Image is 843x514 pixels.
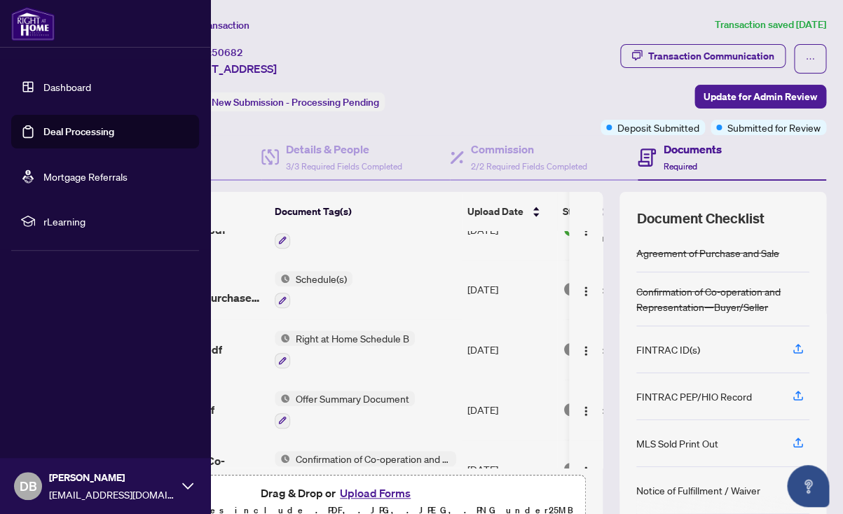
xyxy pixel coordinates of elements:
[43,214,189,229] span: rLearning
[290,391,415,406] span: Offer Summary Document
[648,45,774,67] div: Transaction Communication
[290,451,456,466] span: Confirmation of Co-operation and Representation—Buyer/Seller
[663,161,697,172] span: Required
[43,81,91,93] a: Dashboard
[275,271,352,309] button: Status IconSchedule(s)
[563,204,591,219] span: Status
[11,7,55,41] img: logo
[212,96,379,109] span: New Submission - Processing Pending
[694,85,826,109] button: Update for Admin Review
[43,125,114,138] a: Deal Processing
[275,451,290,466] img: Status Icon
[636,389,752,404] div: FINTRAC PEP/HIO Record
[663,141,721,158] h4: Documents
[575,398,597,421] button: Logo
[49,487,175,502] span: [EMAIL_ADDRESS][DOMAIN_NAME]
[290,331,415,346] span: Right at Home Schedule B
[575,458,597,480] button: Logo
[174,92,385,111] div: Status:
[275,391,415,429] button: Status IconOffer Summary Document
[275,271,290,286] img: Status Icon
[575,278,597,300] button: Logo
[636,245,779,261] div: Agreement of Purchase and Sale
[49,470,175,485] span: [PERSON_NAME]
[462,260,557,320] td: [DATE]
[580,405,591,417] img: Logo
[580,466,591,477] img: Logo
[805,54,815,64] span: ellipsis
[174,60,277,77] span: [STREET_ADDRESS]
[471,141,587,158] h4: Commission
[580,345,591,356] img: Logo
[275,331,290,346] img: Status Icon
[269,192,462,231] th: Document Tag(s)
[787,465,829,507] button: Open asap
[563,402,578,417] img: Document Status
[20,476,37,496] span: DB
[580,286,591,297] img: Logo
[557,192,676,231] th: Status
[212,46,243,59] span: 50682
[636,284,809,314] div: Confirmation of Co-operation and Representation—Buyer/Seller
[575,338,597,361] button: Logo
[275,391,290,406] img: Status Icon
[462,192,557,231] th: Upload Date
[43,170,128,183] a: Mortgage Referrals
[290,271,352,286] span: Schedule(s)
[174,19,249,32] span: View Transaction
[580,225,591,237] img: Logo
[636,209,764,228] span: Document Checklist
[336,484,415,502] button: Upload Forms
[617,120,699,135] span: Deposit Submitted
[467,204,523,219] span: Upload Date
[261,484,415,502] span: Drag & Drop or
[620,44,786,68] button: Transaction Communication
[286,161,402,172] span: 3/3 Required Fields Completed
[462,319,557,380] td: [DATE]
[286,141,402,158] h4: Details & People
[636,436,718,451] div: MLS Sold Print Out
[462,440,557,500] td: [DATE]
[727,120,821,135] span: Submitted for Review
[275,451,456,489] button: Status IconConfirmation of Co-operation and Representation—Buyer/Seller
[471,161,587,172] span: 2/2 Required Fields Completed
[563,342,578,357] img: Document Status
[636,482,760,498] div: Notice of Fulfillment / Waiver
[563,461,578,477] img: Document Status
[715,17,826,33] article: Transaction saved [DATE]
[636,342,700,357] div: FINTRAC ID(s)
[275,331,415,368] button: Status IconRight at Home Schedule B
[563,282,578,297] img: Document Status
[462,380,557,440] td: [DATE]
[704,85,817,108] span: Update for Admin Review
